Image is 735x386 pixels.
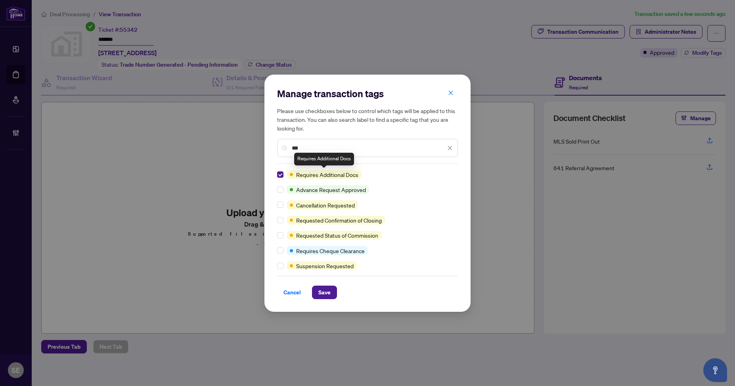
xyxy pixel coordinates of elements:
[296,201,355,209] span: Cancellation Requested
[296,185,366,194] span: Advance Request Approved
[448,90,454,96] span: close
[447,145,453,151] span: close
[296,216,382,225] span: Requested Confirmation of Closing
[318,286,331,299] span: Save
[296,261,354,270] span: Suspension Requested
[703,358,727,382] button: Open asap
[283,286,301,299] span: Cancel
[277,106,458,133] h5: Please use checkboxes below to control which tags will be applied to this transaction. You can al...
[296,246,365,255] span: Requires Cheque Clearance
[296,170,358,179] span: Requires Additional Docs
[312,286,337,299] button: Save
[277,286,307,299] button: Cancel
[277,87,458,100] h2: Manage transaction tags
[296,231,378,240] span: Requested Status of Commission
